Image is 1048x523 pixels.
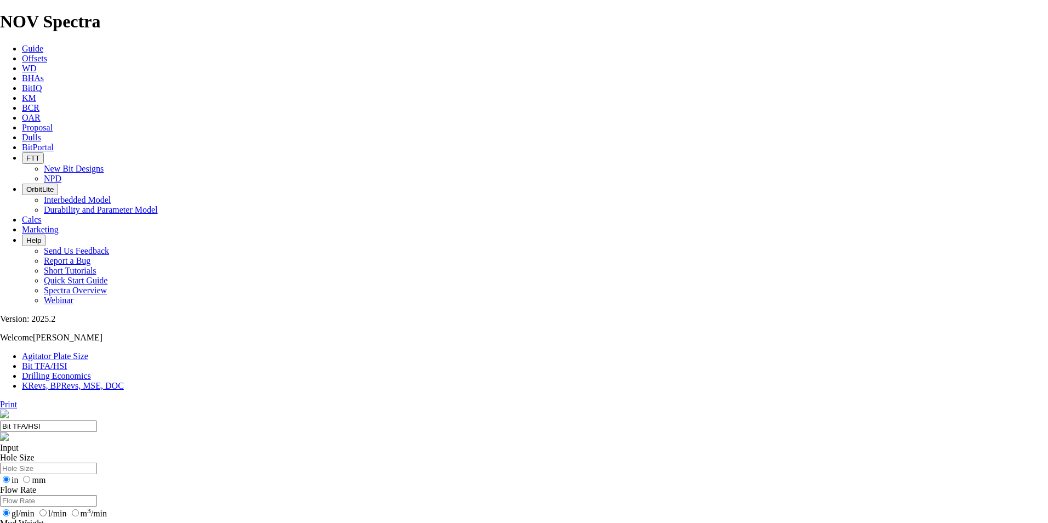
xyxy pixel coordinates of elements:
[22,215,42,224] a: Calcs
[26,236,41,245] span: Help
[22,351,88,361] a: Agitator Plate Size
[33,333,102,342] span: [PERSON_NAME]
[87,507,91,515] sup: 3
[22,143,54,152] a: BitPortal
[69,509,107,518] label: m /min
[37,509,67,518] label: l/min
[44,266,96,275] a: Short Tutorials
[44,276,107,285] a: Quick Start Guide
[26,185,54,194] span: OrbitLite
[44,286,107,295] a: Spectra Overview
[44,195,111,204] a: Interbedded Model
[22,83,42,93] a: BitIQ
[22,225,59,234] a: Marketing
[72,509,79,516] input: m3/min
[44,256,90,265] a: Report a Bug
[22,64,37,73] a: WD
[22,54,47,63] a: Offsets
[22,184,58,195] button: OrbitLite
[22,103,39,112] a: BCR
[26,154,39,162] span: FTT
[22,113,41,122] a: OAR
[23,476,30,483] input: mm
[22,133,41,142] a: Dulls
[22,93,36,103] a: KM
[22,235,45,246] button: Help
[22,73,44,83] a: BHAs
[44,246,109,255] a: Send Us Feedback
[22,371,91,380] a: Drilling Economics
[22,123,53,132] a: Proposal
[39,509,47,516] input: l/min
[44,205,158,214] a: Durability and Parameter Model
[3,509,10,516] input: gl/min
[22,381,124,390] a: KRevs, BPRevs, MSE, DOC
[20,475,45,485] label: mm
[44,295,73,305] a: Webinar
[3,476,10,483] input: in
[22,44,43,53] a: Guide
[22,361,67,371] a: Bit TFA/HSI
[44,174,61,183] a: NPD
[44,164,104,173] a: New Bit Designs
[22,152,44,164] button: FTT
